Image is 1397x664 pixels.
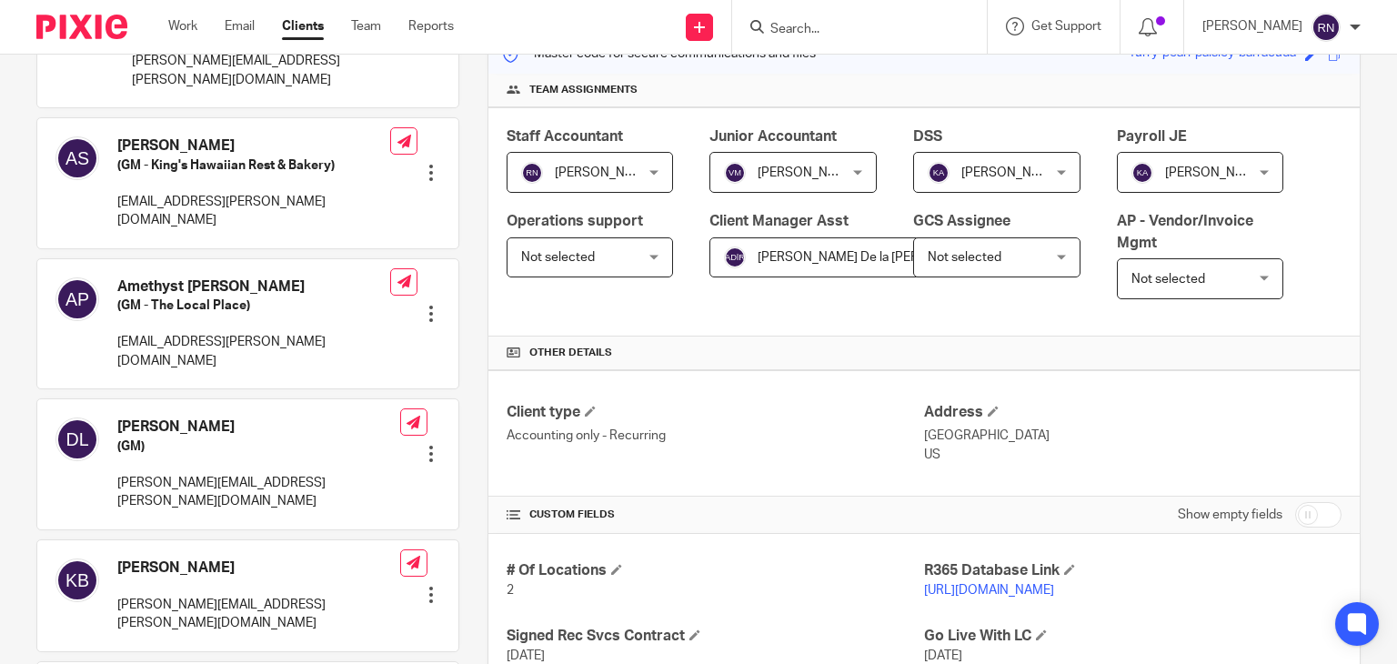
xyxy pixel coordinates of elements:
[1117,214,1253,249] span: AP - Vendor/Invoice Mgmt
[555,166,655,179] span: [PERSON_NAME]
[709,129,837,144] span: Junior Accountant
[709,214,849,228] span: Client Manager Asst
[1312,13,1341,42] img: svg%3E
[928,251,1001,264] span: Not selected
[913,214,1010,228] span: GCS Assignee
[1131,162,1153,184] img: svg%3E
[924,403,1342,422] h4: Address
[132,52,401,89] p: [PERSON_NAME][EMAIL_ADDRESS][PERSON_NAME][DOMAIN_NAME]
[521,162,543,184] img: svg%3E
[117,438,400,456] h5: (GM)
[924,627,1342,646] h4: Go Live With LC
[1031,20,1101,33] span: Get Support
[507,403,924,422] h4: Client type
[507,508,924,522] h4: CUSTOM FIELDS
[507,129,623,144] span: Staff Accountant
[928,162,950,184] img: svg%3E
[529,346,612,360] span: Other details
[507,584,514,597] span: 2
[507,649,545,662] span: [DATE]
[924,427,1342,445] p: [GEOGRAPHIC_DATA]
[924,561,1342,580] h4: R365 Database Link
[1165,166,1265,179] span: [PERSON_NAME]
[117,333,390,370] p: [EMAIL_ADDRESS][PERSON_NAME][DOMAIN_NAME]
[168,17,197,35] a: Work
[769,22,932,38] input: Search
[117,297,390,315] h5: (GM - The Local Place)
[1117,129,1187,144] span: Payroll JE
[1131,273,1205,286] span: Not selected
[117,596,400,633] p: [PERSON_NAME][EMAIL_ADDRESS][PERSON_NAME][DOMAIN_NAME]
[507,427,924,445] p: Accounting only - Recurring
[117,418,400,437] h4: [PERSON_NAME]
[1178,506,1282,524] label: Show empty fields
[117,136,390,156] h4: [PERSON_NAME]
[529,83,638,97] span: Team assignments
[924,584,1054,597] a: [URL][DOMAIN_NAME]
[724,246,746,268] img: svg%3E
[225,17,255,35] a: Email
[913,129,942,144] span: DSS
[521,251,595,264] span: Not selected
[55,418,99,461] img: svg%3E
[117,156,390,175] h5: (GM - King's Hawaiian Rest & Bakery)
[117,277,390,297] h4: Amethyst [PERSON_NAME]
[117,474,400,511] p: [PERSON_NAME][EMAIL_ADDRESS][PERSON_NAME][DOMAIN_NAME]
[507,561,924,580] h4: # Of Locations
[758,251,991,264] span: [PERSON_NAME] De la [PERSON_NAME]
[758,166,858,179] span: [PERSON_NAME]
[924,649,962,662] span: [DATE]
[961,166,1061,179] span: [PERSON_NAME]
[117,193,390,230] p: [EMAIL_ADDRESS][PERSON_NAME][DOMAIN_NAME]
[724,162,746,184] img: svg%3E
[1202,17,1302,35] p: [PERSON_NAME]
[924,446,1342,464] p: US
[55,277,99,321] img: svg%3E
[351,17,381,35] a: Team
[117,558,400,578] h4: [PERSON_NAME]
[55,558,99,602] img: svg%3E
[36,15,127,39] img: Pixie
[55,136,99,180] img: svg%3E
[507,214,643,228] span: Operations support
[408,17,454,35] a: Reports
[507,627,924,646] h4: Signed Rec Svcs Contract
[282,17,324,35] a: Clients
